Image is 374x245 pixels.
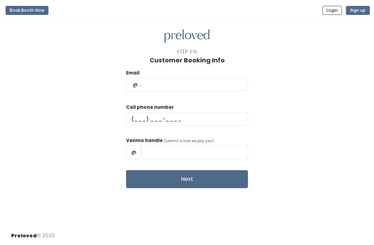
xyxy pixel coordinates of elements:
button: Login [322,6,342,15]
img: preloved logo [164,29,210,43]
label: Venmo handle [126,137,163,144]
input: (___) ___-____ [126,113,248,126]
input: @ . [126,78,248,91]
span: @ [126,146,142,159]
h1: Customer Booking Info [150,57,225,64]
div: © 2025 [11,227,55,239]
button: Book Booth Now [6,6,48,15]
button: Sign up [346,6,370,15]
span: Preloved [11,232,37,239]
span: (venmo is how we pay you) [164,138,214,143]
label: Email [126,70,140,77]
a: Book Booth Now [6,3,48,18]
label: Cell phone number [126,104,174,111]
button: Next [126,170,248,188]
div: Step 3/4: [177,48,198,55]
